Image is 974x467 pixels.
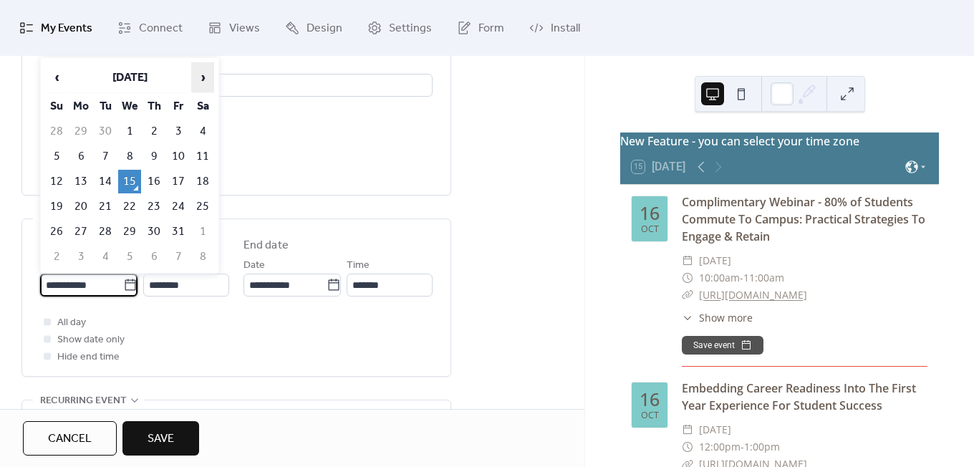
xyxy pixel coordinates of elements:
div: New Feature - you can select your time zone [620,133,939,150]
span: [DATE] [699,421,731,438]
a: Form [446,6,515,50]
a: Connect [107,6,193,50]
span: Install [551,17,580,40]
th: [DATE] [69,62,190,93]
td: 11 [191,145,214,168]
a: Complimentary Webinar - 80% of Students Commute To Campus: Practical Strategies To Engage & Retain [682,194,925,244]
a: Design [274,6,353,50]
th: Tu [94,95,117,118]
span: › [192,63,213,92]
td: 31 [167,220,190,244]
td: 4 [191,120,214,143]
td: 14 [94,170,117,193]
td: 1 [118,120,141,143]
td: 25 [191,195,214,218]
button: Cancel [23,421,117,456]
button: ​Show more [682,310,753,325]
div: ​ [682,287,693,304]
td: 3 [167,120,190,143]
th: Su [45,95,68,118]
td: 1 [191,220,214,244]
td: 13 [69,170,92,193]
td: 29 [118,220,141,244]
td: 23 [143,195,165,218]
td: 7 [167,245,190,269]
td: 21 [94,195,117,218]
td: 7 [94,145,117,168]
span: ‹ [46,63,67,92]
a: Settings [357,6,443,50]
div: ​ [682,252,693,269]
span: Show more [699,310,753,325]
td: 6 [69,145,92,168]
td: 2 [143,120,165,143]
span: Cancel [48,430,92,448]
span: [DATE] [699,252,731,269]
td: 19 [45,195,68,218]
td: 8 [118,145,141,168]
div: ​ [682,269,693,287]
div: ​ [682,310,693,325]
th: Mo [69,95,92,118]
td: 30 [143,220,165,244]
a: Views [197,6,271,50]
th: Fr [167,95,190,118]
td: 28 [45,120,68,143]
span: 12:00pm [699,438,741,456]
span: Design [307,17,342,40]
div: End date [243,237,289,254]
th: Th [143,95,165,118]
div: 16 [640,390,660,408]
td: 15 [118,170,141,193]
span: Settings [389,17,432,40]
span: My Events [41,17,92,40]
div: Oct [641,225,659,234]
span: Hide end time [57,349,120,366]
span: Show date only [57,332,125,349]
td: 8 [191,245,214,269]
div: 16 [640,204,660,222]
div: ​ [682,438,693,456]
span: Views [229,17,260,40]
td: 18 [191,170,214,193]
td: 5 [118,245,141,269]
td: 24 [167,195,190,218]
a: Embedding Career Readiness Into The First Year Experience For Student Success [682,380,916,413]
span: Form [478,17,504,40]
span: Recurring event [40,393,127,410]
a: My Events [9,6,103,50]
div: ​ [682,421,693,438]
td: 10 [167,145,190,168]
div: Oct [641,411,659,420]
td: 16 [143,170,165,193]
td: 20 [69,195,92,218]
span: Time [347,257,370,274]
span: All day [57,314,86,332]
td: 6 [143,245,165,269]
td: 22 [118,195,141,218]
td: 28 [94,220,117,244]
td: 17 [167,170,190,193]
td: 3 [69,245,92,269]
div: Location [40,54,430,72]
td: 27 [69,220,92,244]
th: We [118,95,141,118]
td: 5 [45,145,68,168]
td: 4 [94,245,117,269]
a: [URL][DOMAIN_NAME] [699,288,807,302]
span: Connect [139,17,183,40]
span: Save [148,430,174,448]
td: 26 [45,220,68,244]
span: Date [243,257,265,274]
td: 9 [143,145,165,168]
td: 29 [69,120,92,143]
span: - [741,438,744,456]
span: - [740,269,743,287]
button: Save [122,421,199,456]
th: Sa [191,95,214,118]
span: 10:00am [699,269,740,287]
td: 12 [45,170,68,193]
span: 11:00am [743,269,784,287]
td: 2 [45,245,68,269]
